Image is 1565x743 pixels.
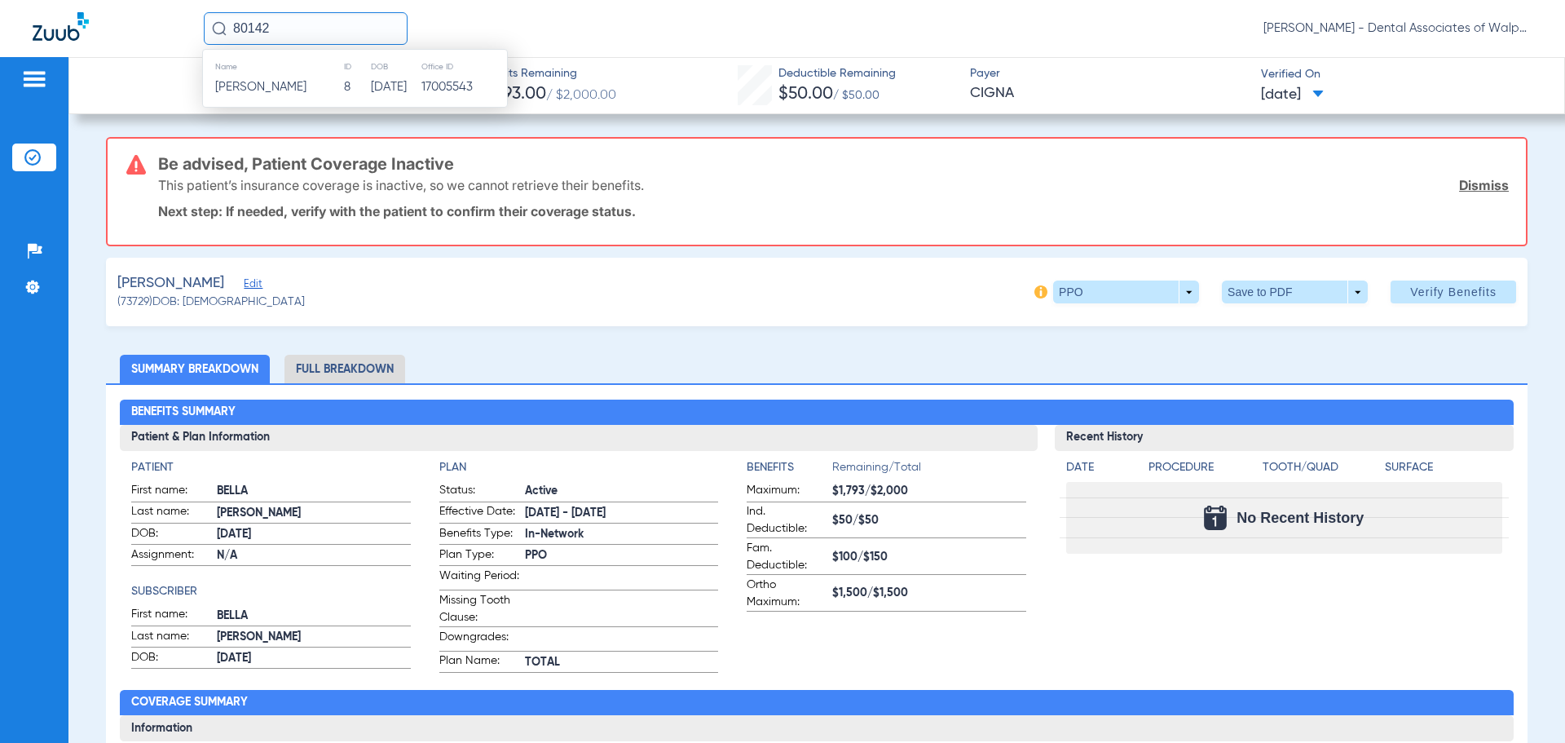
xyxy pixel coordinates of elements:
img: Calendar [1204,506,1227,530]
app-breakdown-title: Benefits [747,459,832,482]
span: TOTAL [525,654,718,671]
span: Remaining/Total [832,459,1025,482]
app-breakdown-title: Surface [1385,459,1501,482]
span: Maximum: [747,482,827,502]
span: [DATE] - [DATE] [525,505,718,522]
span: Effective Date: [439,503,519,523]
span: [PERSON_NAME] [117,273,224,294]
span: [DATE] [217,526,410,543]
span: $100/$150 [832,549,1025,566]
span: Verified On [1261,66,1538,83]
img: error-icon [126,155,146,175]
h4: Subscriber [131,583,410,600]
li: Full Breakdown [284,355,405,383]
span: $1,793/$2,000 [832,483,1025,500]
h4: Date [1066,459,1135,476]
img: hamburger-icon [21,69,47,89]
span: Plan Type: [439,546,519,566]
button: Save to PDF [1222,281,1368,303]
th: Office ID [421,58,507,76]
span: PPO [525,547,718,564]
span: N/A [217,547,410,564]
span: Verify Benefits [1410,285,1497,299]
th: ID [343,58,371,76]
span: / $2,000.00 [546,89,616,102]
span: Status: [439,482,519,502]
span: [DATE] [217,650,410,667]
h3: Patient & Plan Information [120,425,1037,451]
h4: Tooth/Quad [1263,459,1379,476]
span: (73729) DOB: [DEMOGRAPHIC_DATA] [117,294,305,311]
app-breakdown-title: Tooth/Quad [1263,459,1379,482]
th: DOB [370,58,421,76]
span: Fam. Deductible: [747,540,827,574]
h4: Benefits [747,459,832,476]
span: Benefits Remaining [475,65,616,82]
h3: Information [120,715,1513,741]
span: Payer [970,65,1247,82]
button: PPO [1053,281,1199,303]
span: [PERSON_NAME] - Dental Associates of Walpole [1263,20,1532,37]
p: Next step: If needed, verify with the patient to confirm their coverage status. [158,203,1509,219]
h3: Be advised, Patient Coverage Inactive [158,156,1509,172]
span: BELLA [217,608,410,625]
span: Plan Name: [439,652,519,672]
span: $1,793.00 [475,86,546,103]
span: Deductible Remaining [778,65,896,82]
app-breakdown-title: Procedure [1148,459,1257,482]
span: Missing Tooth Clause: [439,592,519,626]
span: Downgrades: [439,629,519,651]
li: Summary Breakdown [120,355,270,383]
span: Assignment: [131,546,211,566]
span: BELLA [217,483,410,500]
span: [PERSON_NAME] [215,81,306,93]
iframe: Chat Widget [1483,665,1565,743]
h4: Plan [439,459,718,476]
span: In-Network [525,526,718,543]
span: DOB: [131,525,211,545]
h3: Recent History [1055,425,1514,451]
td: 17005543 [421,76,507,99]
a: Dismiss [1459,177,1509,193]
span: $50.00 [778,86,833,103]
span: Ortho Maximum: [747,577,827,611]
p: This patient’s insurance coverage is inactive, so we cannot retrieve their benefits. [158,177,644,193]
span: [PERSON_NAME] [217,629,410,646]
span: Last name: [131,628,211,648]
span: Ind. Deductible: [747,503,827,537]
span: Edit [244,278,258,294]
span: [PERSON_NAME] [217,505,410,522]
span: Benefits Type: [439,525,519,545]
h4: Patient [131,459,410,476]
span: Active [525,483,718,500]
span: $50/$50 [832,512,1025,529]
h4: Surface [1385,459,1501,476]
h2: Coverage Summary [120,690,1513,716]
span: First name: [131,606,211,626]
span: First name: [131,482,211,502]
img: info-icon [1034,285,1047,299]
td: 8 [343,76,371,99]
button: Verify Benefits [1391,281,1516,303]
td: [DATE] [370,76,421,99]
span: CIGNA [970,83,1247,104]
span: $1,500/$1,500 [832,585,1025,602]
span: Waiting Period: [439,568,519,590]
span: No Recent History [1237,510,1364,526]
span: DOB: [131,649,211,669]
h2: Benefits Summary [120,400,1513,426]
input: Search for patients [204,12,408,45]
span: / $50.00 [833,90,879,101]
span: [DATE] [1261,85,1324,105]
span: Last name: [131,503,211,523]
app-breakdown-title: Date [1066,459,1135,482]
th: Name [203,58,343,76]
img: Search Icon [212,21,227,36]
h4: Procedure [1148,459,1257,476]
img: Zuub Logo [33,12,89,41]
